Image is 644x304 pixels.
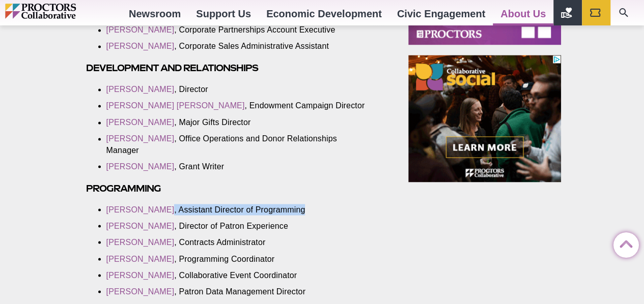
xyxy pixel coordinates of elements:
li: , Office Operations and Donor Relationships Manager [106,133,370,156]
a: [PERSON_NAME] [106,270,175,279]
a: [PERSON_NAME] [106,25,175,34]
a: [PERSON_NAME] [106,85,175,94]
li: , Contracts Administrator [106,236,370,248]
a: Back to Top [613,233,634,253]
a: [PERSON_NAME] [106,237,175,246]
img: Proctors logo [5,4,120,19]
a: [PERSON_NAME] [106,287,175,295]
a: [PERSON_NAME] [PERSON_NAME] [106,101,245,110]
li: , Patron Data Management Director [106,286,370,297]
li: , Corporate Partnerships Account Executive [106,24,370,36]
h3: Development and Relationships [86,62,385,74]
a: [PERSON_NAME] [106,254,175,263]
a: [PERSON_NAME] [106,205,175,214]
iframe: Advertisement [408,55,561,182]
li: , Assistant Director of Programming [106,204,370,215]
li: , Director [106,84,370,95]
li: , Corporate Sales Administrative Assistant [106,41,370,52]
li: , Programming Coordinator [106,253,370,264]
h3: Programming [86,182,385,194]
a: [PERSON_NAME] [106,162,175,170]
li: , Collaborative Event Coordinator [106,269,370,281]
a: [PERSON_NAME] [106,221,175,230]
li: , Grant Writer [106,161,370,172]
li: , Director of Patron Experience [106,220,370,231]
a: [PERSON_NAME] [106,118,175,127]
a: [PERSON_NAME] [106,134,175,143]
li: , Major Gifts Director [106,117,370,128]
li: , Endowment Campaign Director [106,100,370,111]
a: [PERSON_NAME] [106,42,175,50]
